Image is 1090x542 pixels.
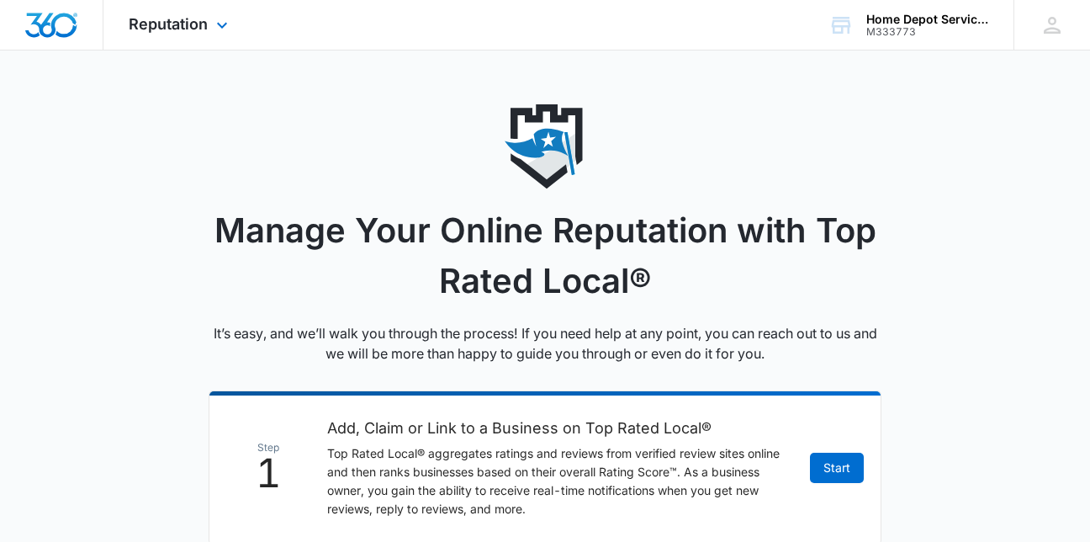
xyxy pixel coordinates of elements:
[327,444,793,518] p: Top Rated Local® aggregates ratings and reviews from verified review sites online and then ranks ...
[226,443,310,453] span: Step
[327,417,793,440] h2: Add, Claim or Link to a Business on Top Rated Local®
[129,15,208,33] span: Reputation
[503,104,587,189] img: reputation icon
[226,443,310,492] div: 1
[866,13,989,26] div: account name
[209,323,881,364] p: It’s easy, and we’ll walk you through the process! If you need help at any point, you can reach o...
[209,205,881,306] h1: Manage Your Online Reputation with Top Rated Local®
[810,453,864,483] a: Start
[866,26,989,38] div: account id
